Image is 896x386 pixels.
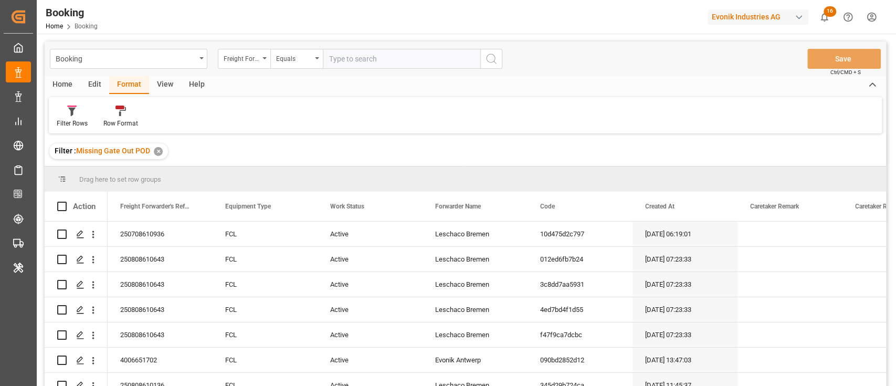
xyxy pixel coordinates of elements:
[708,7,813,27] button: Evonik Industries AG
[55,147,76,155] span: Filter :
[528,322,633,347] div: f47f9ca7dcbc
[45,222,108,247] div: Press SPACE to select this row.
[528,222,633,246] div: 10d475d2c797
[225,203,271,210] span: Equipment Type
[108,322,213,347] div: 250808610643
[633,222,737,246] div: [DATE] 06:19:01
[45,272,108,297] div: Press SPACE to select this row.
[103,119,138,128] div: Row Format
[423,272,528,297] div: Leschaco Bremen
[50,49,207,69] button: open menu
[109,76,149,94] div: Format
[836,5,860,29] button: Help Center
[824,6,836,17] span: 16
[108,247,213,272] div: 250808610643
[181,76,213,94] div: Help
[270,49,323,69] button: open menu
[633,322,737,347] div: [DATE] 07:23:33
[154,147,163,156] div: ✕
[633,348,737,372] div: [DATE] 13:47:03
[528,297,633,322] div: 4ed7bd4f1d55
[213,322,318,347] div: FCL
[318,348,423,372] div: Active
[423,297,528,322] div: Leschaco Bremen
[218,49,270,69] button: open menu
[540,203,555,210] span: Code
[318,322,423,347] div: Active
[423,247,528,272] div: Leschaco Bremen
[528,272,633,297] div: 3c8dd7aa5931
[323,49,480,69] input: Type to search
[120,203,191,210] span: Freight Forwarder's Reference No.
[528,348,633,372] div: 090bd2852d12
[633,297,737,322] div: [DATE] 07:23:33
[213,272,318,297] div: FCL
[330,203,364,210] span: Work Status
[45,322,108,348] div: Press SPACE to select this row.
[45,247,108,272] div: Press SPACE to select this row.
[528,247,633,272] div: 012ed6fb7b24
[73,202,96,211] div: Action
[633,272,737,297] div: [DATE] 07:23:33
[708,9,808,25] div: Evonik Industries AG
[213,247,318,272] div: FCL
[480,49,502,69] button: search button
[750,203,799,210] span: Caretaker Remark
[45,297,108,322] div: Press SPACE to select this row.
[213,297,318,322] div: FCL
[149,76,181,94] div: View
[435,203,481,210] span: Forwarder Name
[108,348,213,372] div: 4006651702
[57,119,88,128] div: Filter Rows
[79,175,161,183] span: Drag here to set row groups
[45,348,108,373] div: Press SPACE to select this row.
[813,5,836,29] button: show 16 new notifications
[423,222,528,246] div: Leschaco Bremen
[423,322,528,347] div: Leschaco Bremen
[46,5,98,20] div: Booking
[423,348,528,372] div: Evonik Antwerp
[56,51,196,65] div: Booking
[318,247,423,272] div: Active
[80,76,109,94] div: Edit
[633,247,737,272] div: [DATE] 07:23:33
[76,147,150,155] span: Missing Gate Out POD
[45,76,80,94] div: Home
[108,222,213,246] div: 250708610936
[318,297,423,322] div: Active
[213,222,318,246] div: FCL
[318,222,423,246] div: Active
[276,51,312,64] div: Equals
[807,49,881,69] button: Save
[46,23,63,30] a: Home
[108,272,213,297] div: 250808610643
[645,203,674,210] span: Created At
[830,68,861,76] span: Ctrl/CMD + S
[318,272,423,297] div: Active
[108,297,213,322] div: 250808610643
[213,348,318,372] div: FCL
[224,51,259,64] div: Freight Forwarder's Reference No.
